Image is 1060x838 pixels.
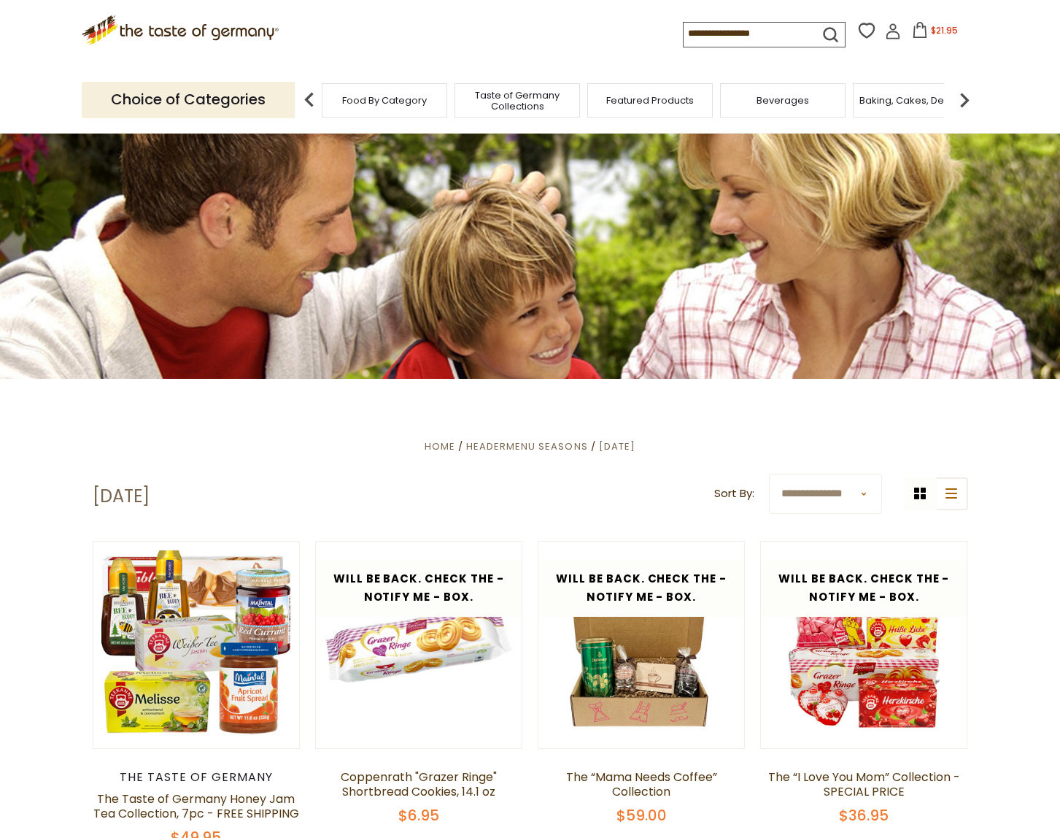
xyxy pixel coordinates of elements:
h1: [DATE] [93,485,150,507]
a: The “I Love You Mom” Collection - SPECIAL PRICE [768,769,960,800]
a: Food By Category [342,95,427,106]
label: Sort By: [714,485,754,503]
a: Featured Products [606,95,694,106]
img: next arrow [950,85,979,115]
a: [DATE] [599,439,635,453]
a: Coppenrath "Grazer Ringe" Shortbread Cookies, 14.1 oz [341,769,497,800]
span: $59.00 [616,805,667,826]
a: Baking, Cakes, Desserts [859,95,972,106]
img: I Love You Mom Collection [761,542,967,748]
a: Beverages [757,95,809,106]
a: Home [425,439,455,453]
img: Coppenrath "Grazer Ringe" Shortbread Cookies, 14.1 oz [316,542,522,748]
span: $6.95 [398,805,439,826]
a: Taste of Germany Collections [459,90,576,112]
a: The “Mama Needs Coffee” Collection [566,769,717,800]
p: Choice of Categories [82,82,295,118]
img: The Mama Needs Coffee Collection [538,542,745,748]
a: The Taste of Germany Honey Jam Tea Collection, 7pc - FREE SHIPPING [93,791,299,822]
a: HeaderMenu Seasons [466,439,587,453]
img: The Taste of Germany Honey Jam Tea Collection, 7pc - FREE SHIPPING [93,542,300,748]
span: $36.95 [839,805,889,826]
button: $21.95 [904,22,966,44]
img: previous arrow [295,85,324,115]
span: $21.95 [931,24,958,36]
div: The Taste of Germany [93,770,301,785]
